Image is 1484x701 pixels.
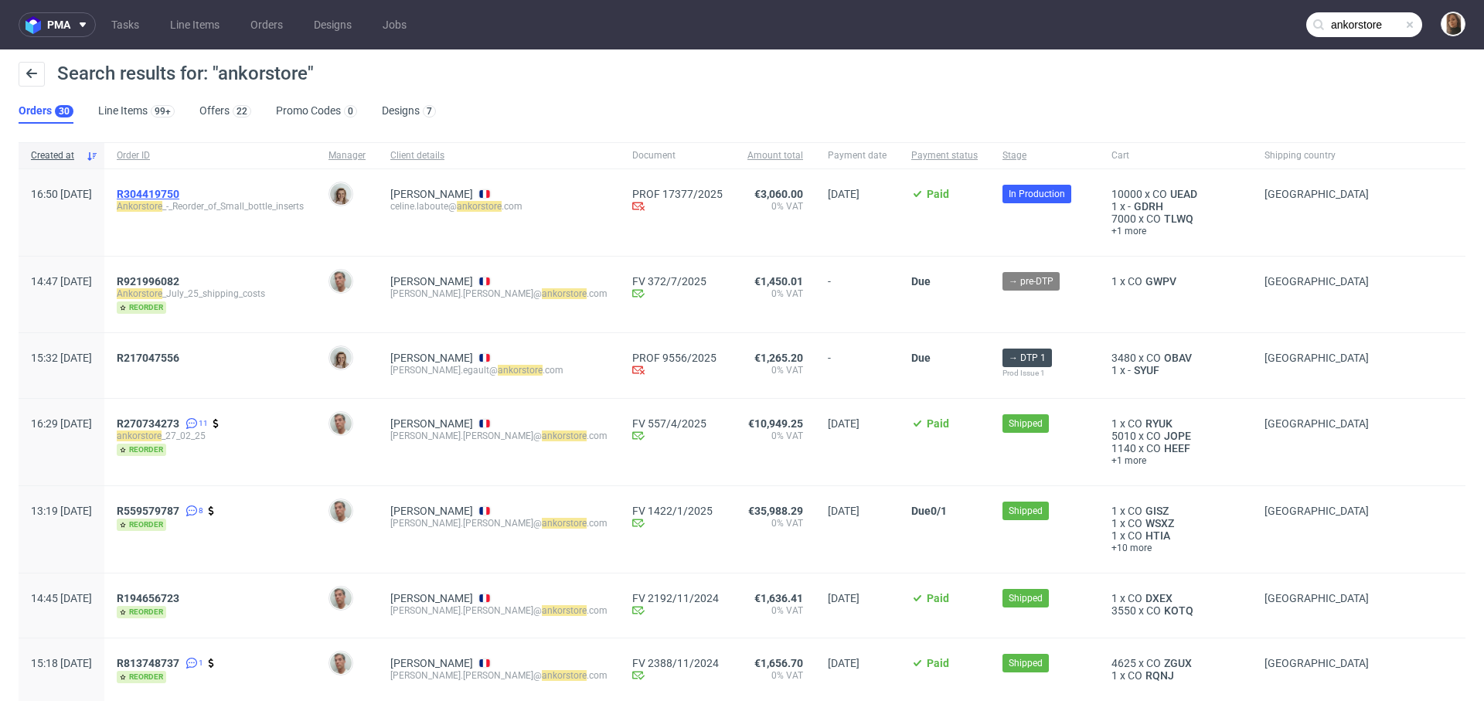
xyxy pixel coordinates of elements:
a: +10 more [1111,542,1240,554]
span: 11 [199,417,208,430]
mark: ankorstore [542,430,587,441]
a: R921996082 [117,275,182,288]
span: 1 [1111,669,1118,682]
img: Jessica Desforges [330,587,352,609]
span: Cart [1111,149,1240,162]
span: _-_Reorder_of_Small_bottle_inserts [117,200,304,213]
img: Jessica Desforges [330,413,352,434]
span: 8 [199,505,203,517]
a: Orders30 [19,99,73,124]
a: [PERSON_NAME] [390,417,473,430]
span: R270734273 [117,417,179,430]
span: 1 [199,657,203,669]
a: [PERSON_NAME] [390,275,473,288]
span: 14:45 [DATE] [31,592,92,604]
span: Stage [1002,149,1087,162]
span: Paid [927,188,949,200]
a: HEEF [1161,442,1193,454]
div: x [1111,505,1240,517]
span: Search results for: "ankorstore" [57,63,314,84]
span: 16:29 [DATE] [31,417,92,430]
span: [GEOGRAPHIC_DATA] [1264,505,1369,517]
a: WSXZ [1142,517,1177,529]
div: 30 [59,106,70,117]
span: Manager [328,149,366,162]
span: CO [1128,417,1142,430]
a: +1 more [1111,454,1240,467]
a: PROF 17377/2025 [632,188,723,200]
span: CO [1128,529,1142,542]
div: x [1111,442,1240,454]
span: 1140 [1111,442,1136,454]
a: UEAD [1167,188,1200,200]
span: reorder [117,606,166,618]
div: Prod Issue 1 [1002,367,1087,379]
span: Shipped [1009,656,1043,670]
a: R194656723 [117,592,182,604]
a: FV 1422/1/2025 [632,505,723,517]
span: _27_02_25 [117,430,304,442]
a: FV 2192/11/2024 [632,592,723,604]
span: CO [1146,430,1161,442]
a: KOTQ [1161,604,1196,617]
a: Tasks [102,12,148,37]
a: HTIA [1142,529,1173,542]
a: JOPE [1161,430,1194,442]
a: Line Items99+ [98,99,175,124]
span: R217047556 [117,352,179,364]
span: CO [1128,669,1142,682]
span: R559579787 [117,505,179,517]
a: Promo Codes0 [276,99,357,124]
span: [DATE] [828,592,859,604]
div: celine.laboute@ .com [390,200,608,213]
a: 8 [182,505,203,517]
span: _July_25_shipping_costs [117,288,304,300]
mark: ankorstore [498,365,543,376]
span: 1 [1111,364,1118,376]
span: 0% VAT [747,430,803,442]
span: [GEOGRAPHIC_DATA] [1264,275,1369,288]
span: 1 [1111,200,1118,213]
a: Jobs [373,12,416,37]
a: ZGUX [1161,657,1195,669]
span: [GEOGRAPHIC_DATA] [1264,352,1369,364]
span: pma [47,19,70,30]
span: Shipping country [1264,149,1369,162]
a: RQNJ [1142,669,1177,682]
span: CO [1152,188,1167,200]
span: CO [1146,657,1161,669]
img: Jessica Desforges [330,500,352,522]
span: 15:32 [DATE] [31,352,92,364]
span: R813748737 [117,657,179,669]
a: PROF 9556/2025 [632,352,723,364]
span: €1,450.01 [754,275,803,288]
span: 1 [1111,505,1118,517]
span: [DATE] [828,657,859,669]
span: [GEOGRAPHIC_DATA] [1264,188,1369,200]
div: x [1111,275,1240,288]
span: +1 more [1111,225,1240,237]
div: x [1111,604,1240,617]
span: Paid [927,657,949,669]
mark: Ankorstore [117,201,162,212]
img: Angelina Marć [1442,13,1464,35]
span: reorder [117,671,166,683]
span: Shipped [1009,591,1043,605]
span: CO [1128,505,1142,517]
span: Paid [927,592,949,604]
div: [PERSON_NAME].[PERSON_NAME]@ .com [390,517,608,529]
a: 1 [182,657,203,669]
div: x [1111,200,1240,213]
a: RYUK [1142,417,1176,430]
a: OBAV [1161,352,1195,364]
button: pma [19,12,96,37]
span: reorder [117,444,166,456]
span: → pre-DTP [1009,274,1053,288]
span: R194656723 [117,592,179,604]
